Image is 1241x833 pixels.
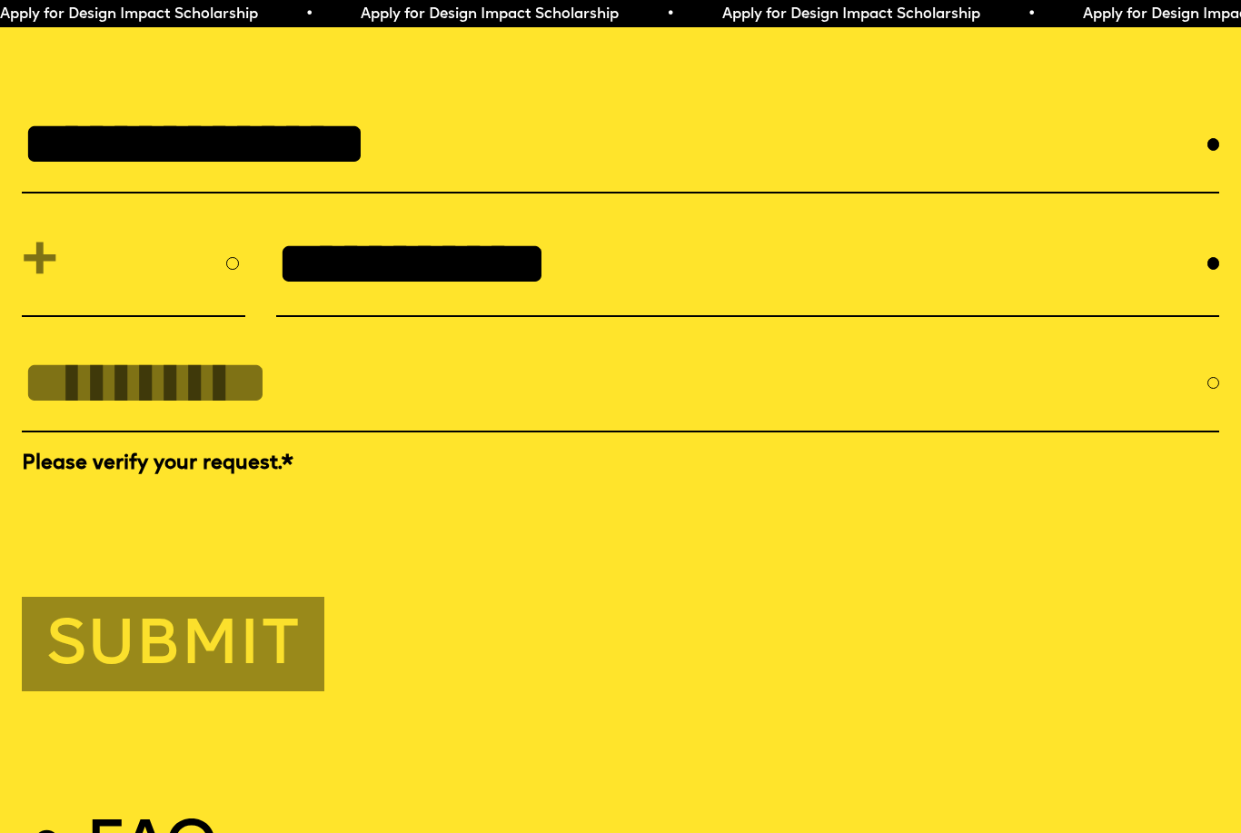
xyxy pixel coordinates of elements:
[1028,7,1036,22] span: •
[22,597,325,691] button: Submit
[666,7,674,22] span: •
[22,482,298,553] iframe: reCAPTCHA
[305,7,313,22] span: •
[22,451,1220,478] label: Please verify your request.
